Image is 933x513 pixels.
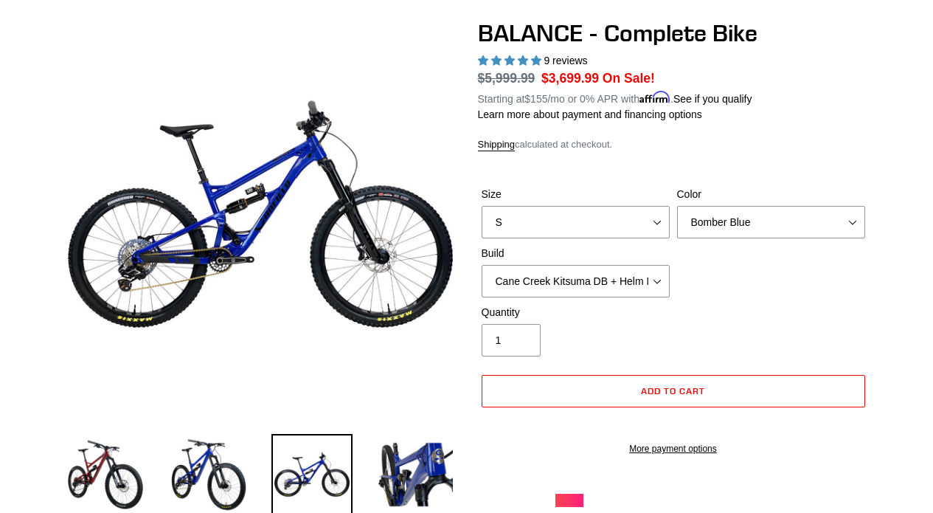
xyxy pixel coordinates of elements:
[544,55,587,66] span: 9 reviews
[478,109,702,120] a: Learn more about payment and financing options
[603,69,655,88] span: On Sale!
[478,139,516,151] a: Shipping
[478,137,869,152] div: calculated at checkout.
[482,246,670,261] label: Build
[639,91,670,103] span: Affirm
[482,442,865,455] a: More payment options
[482,187,670,202] label: Size
[478,55,544,66] span: 5.00 stars
[482,375,865,407] button: Add to cart
[478,71,535,86] s: $5,999.99
[478,88,752,107] p: Starting at /mo or 0% APR with .
[541,71,599,86] span: $3,699.99
[673,93,752,105] a: See if you qualify - Learn more about Affirm Financing (opens in modal)
[482,305,670,320] label: Quantity
[478,19,869,47] h1: BALANCE - Complete Bike
[641,385,705,396] span: Add to cart
[524,93,547,105] span: $155
[677,187,865,202] label: Color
